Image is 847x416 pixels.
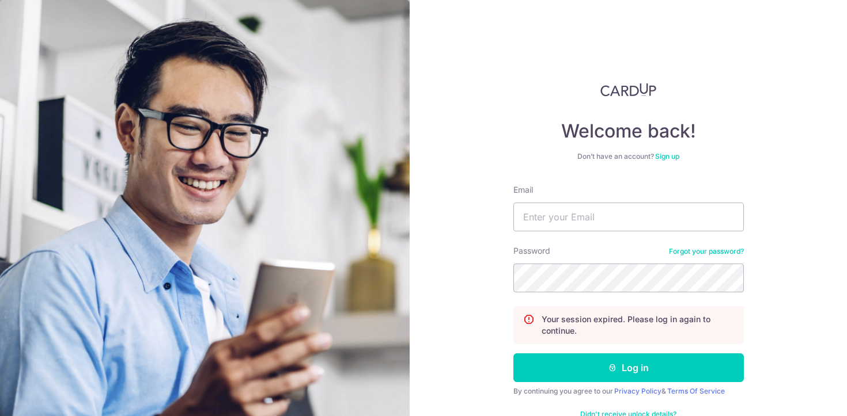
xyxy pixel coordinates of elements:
[655,152,679,161] a: Sign up
[513,245,550,257] label: Password
[669,247,744,256] a: Forgot your password?
[513,203,744,231] input: Enter your Email
[600,83,657,97] img: CardUp Logo
[542,314,734,337] p: Your session expired. Please log in again to continue.
[513,353,744,382] button: Log in
[513,387,744,396] div: By continuing you agree to our &
[513,152,744,161] div: Don’t have an account?
[667,387,725,395] a: Terms Of Service
[513,120,744,143] h4: Welcome back!
[614,387,661,395] a: Privacy Policy
[513,184,533,196] label: Email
